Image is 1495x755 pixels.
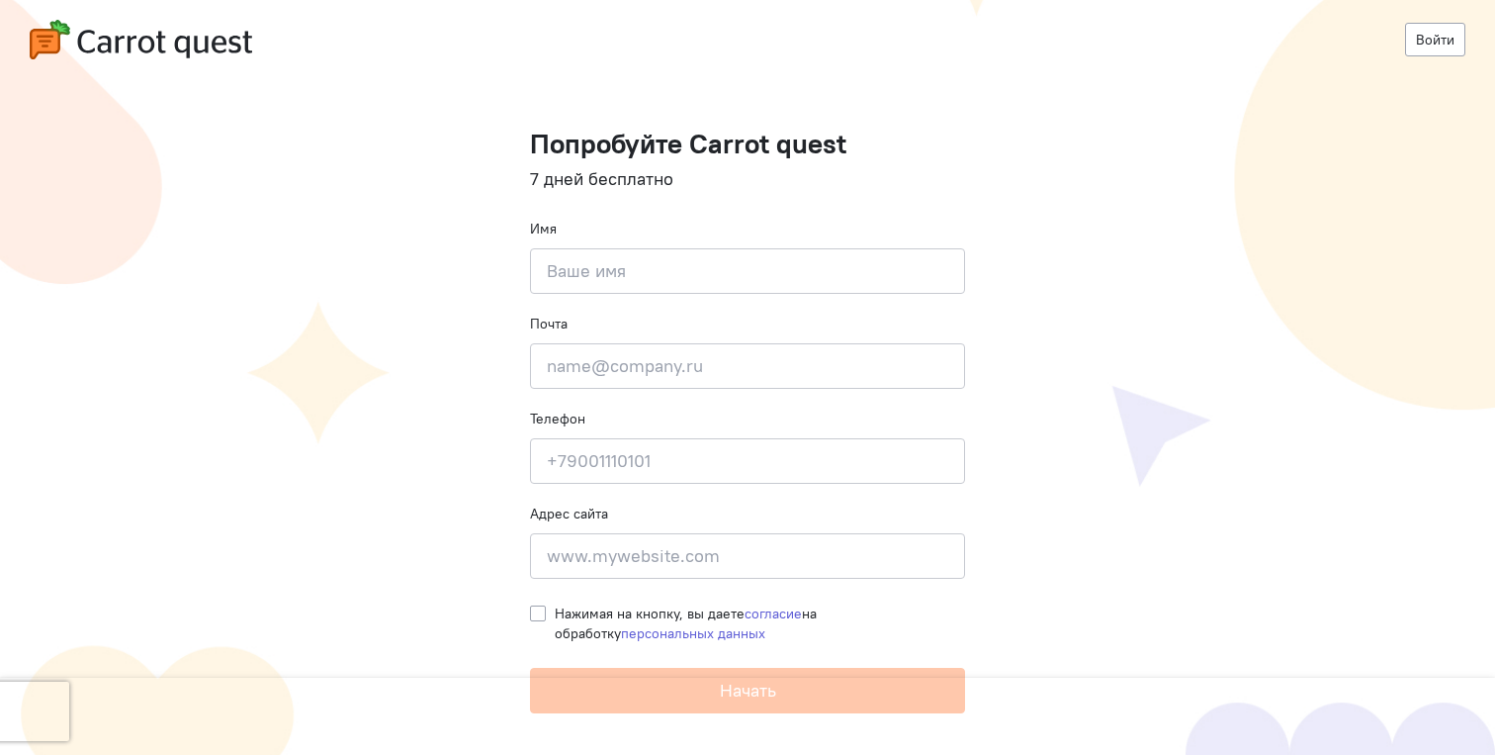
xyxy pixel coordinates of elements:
[530,169,965,189] h4: 7 дней бесплатно
[621,624,765,642] a: персональных данных
[530,129,965,159] h1: Попробуйте Carrot quest
[745,605,802,622] a: согласие
[530,219,557,238] label: Имя
[1405,23,1465,56] a: Войти
[530,504,608,523] label: Адрес сайта
[555,605,817,642] span: Нажимая на кнопку, вы даете на обработку
[530,438,965,484] input: +79001110101
[530,533,965,579] input: www.mywebsite.com
[30,20,252,59] img: carrot-quest-logo.svg
[530,343,965,389] input: name@company.ru
[530,248,965,294] input: Ваше имя
[530,409,585,428] label: Телефон
[530,314,568,333] label: Почта
[530,668,965,713] button: Начать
